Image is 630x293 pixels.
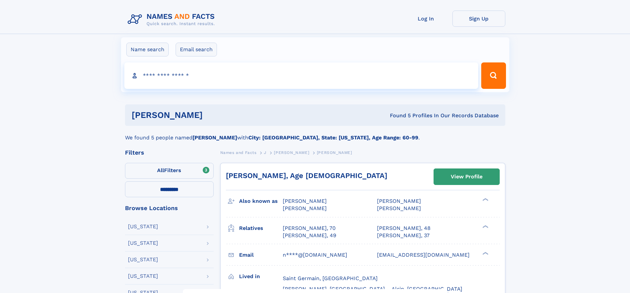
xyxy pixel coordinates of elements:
[283,205,327,211] span: [PERSON_NAME]
[399,11,452,27] a: Log In
[283,275,378,281] span: Saint Germain, [GEOGRAPHIC_DATA]
[128,257,158,262] div: [US_STATE]
[128,224,158,229] div: [US_STATE]
[239,249,283,261] h3: Email
[452,11,505,27] a: Sign Up
[264,148,267,157] a: J
[377,252,470,258] span: [EMAIL_ADDRESS][DOMAIN_NAME]
[239,196,283,207] h3: Also known as
[377,205,421,211] span: [PERSON_NAME]
[176,43,217,56] label: Email search
[125,11,220,28] img: Logo Names and Facts
[124,62,479,89] input: search input
[239,223,283,234] h3: Relatives
[377,198,421,204] span: [PERSON_NAME]
[128,240,158,246] div: [US_STATE]
[220,148,257,157] a: Names and Facts
[128,274,158,279] div: [US_STATE]
[125,163,214,179] label: Filters
[283,286,385,292] span: [PERSON_NAME], [GEOGRAPHIC_DATA]
[481,251,489,255] div: ❯
[239,271,283,282] h3: Lived in
[126,43,169,56] label: Name search
[248,134,418,141] b: City: [GEOGRAPHIC_DATA], State: [US_STATE], Age Range: 60-99
[481,198,489,202] div: ❯
[157,167,164,173] span: All
[377,232,430,239] a: [PERSON_NAME], 37
[283,232,336,239] a: [PERSON_NAME], 49
[226,171,387,180] a: [PERSON_NAME], Age [DEMOGRAPHIC_DATA]
[434,169,499,185] a: View Profile
[296,112,499,119] div: Found 5 Profiles In Our Records Database
[481,62,506,89] button: Search Button
[264,150,267,155] span: J
[283,225,336,232] a: [PERSON_NAME], 70
[392,286,462,292] span: Alsip, [GEOGRAPHIC_DATA]
[192,134,237,141] b: [PERSON_NAME]
[274,148,309,157] a: [PERSON_NAME]
[451,169,483,184] div: View Profile
[132,111,296,119] h1: [PERSON_NAME]
[125,150,214,156] div: Filters
[125,205,214,211] div: Browse Locations
[274,150,309,155] span: [PERSON_NAME]
[377,225,431,232] a: [PERSON_NAME], 48
[317,150,352,155] span: [PERSON_NAME]
[125,126,505,142] div: We found 5 people named with .
[481,224,489,229] div: ❯
[283,198,327,204] span: [PERSON_NAME]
